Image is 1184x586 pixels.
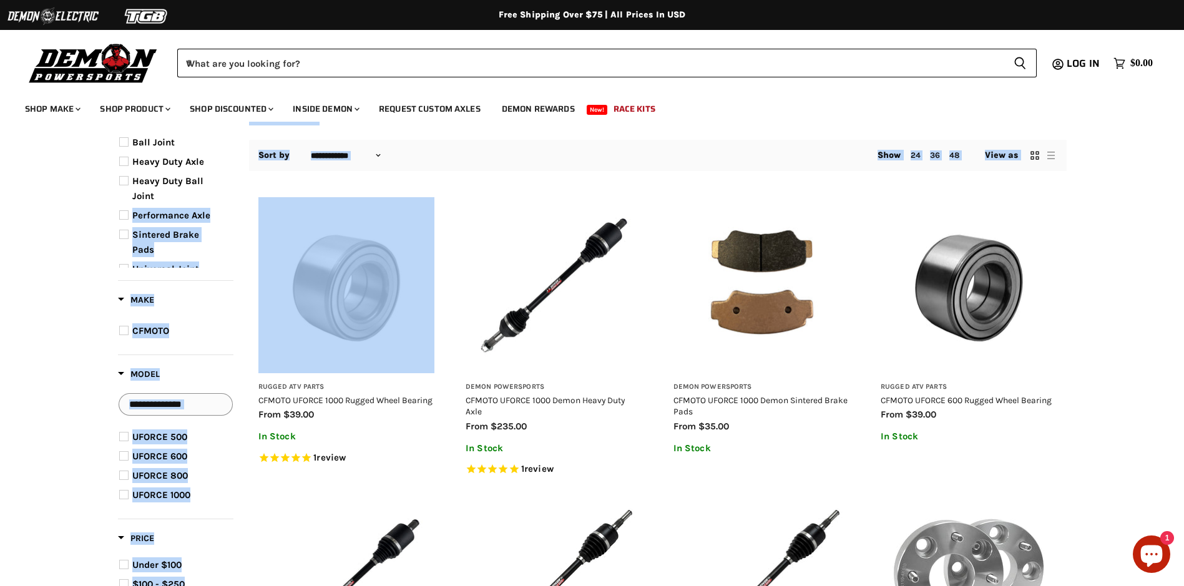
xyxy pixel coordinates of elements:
[1067,56,1100,71] span: Log in
[521,463,554,474] span: 1 reviews
[100,4,193,28] img: TGB Logo 2
[93,9,1092,21] div: Free Shipping Over $75 | All Prices In USD
[949,150,959,160] a: 48
[132,229,199,255] span: Sintered Brake Pads
[466,395,625,416] a: CFMOTO UFORCE 1000 Demon Heavy Duty Axle
[316,452,346,463] span: review
[1129,535,1174,576] inbox-online-store-chat: Shopify online store chat
[91,96,178,122] a: Shop Product
[258,383,435,392] h3: Rugged ATV Parts
[132,470,188,481] span: UFORCE 800
[673,197,850,374] img: CFMOTO UFORCE 1000 Demon Sintered Brake Pads
[132,431,187,442] span: UFORCE 500
[466,421,488,432] span: from
[985,150,1019,160] span: View as
[881,431,1057,442] p: In Stock
[491,421,527,432] span: $235.00
[16,96,88,122] a: Shop Make
[878,150,901,160] span: Show
[258,431,435,442] p: In Stock
[132,175,203,202] span: Heavy Duty Ball Joint
[313,452,346,463] span: 1 reviews
[118,532,154,548] button: Filter by Price
[698,421,729,432] span: $35.00
[249,103,1067,124] h1: U Force
[132,137,175,148] span: Ball Joint
[604,96,665,122] a: Race Kits
[673,443,850,454] p: In Stock
[1029,149,1041,162] button: grid view
[25,41,162,85] img: Demon Powersports
[249,140,1067,171] nav: Collection utilities
[177,49,1037,77] form: Product
[587,105,608,115] span: New!
[673,421,696,432] span: from
[673,383,850,392] h3: Demon Powersports
[283,409,314,420] span: $39.00
[258,395,433,405] a: CFMOTO UFORCE 1000 Rugged Wheel Bearing
[369,96,490,122] a: Request Custom Axles
[930,150,940,160] a: 36
[132,156,204,167] span: Heavy Duty Axle
[132,325,169,336] span: CFMOTO
[1045,149,1057,162] button: list view
[283,96,367,122] a: Inside Demon
[881,383,1057,392] h3: Rugged ATV Parts
[466,463,642,476] span: Rated 5.0 out of 5 stars 1 reviews
[466,197,642,374] img: CFMOTO UFORCE 1000 Demon Heavy Duty Axle
[673,395,848,416] a: CFMOTO UFORCE 1000 Demon Sintered Brake Pads
[1107,54,1159,72] a: $0.00
[1004,49,1037,77] button: Search
[16,91,1150,122] ul: Main menu
[132,451,187,462] span: UFORCE 600
[258,452,435,465] span: Rated 5.0 out of 5 stars 1 reviews
[466,383,642,392] h3: Demon Powersports
[1061,58,1107,69] a: Log in
[258,409,281,420] span: from
[118,294,154,310] button: Filter by Make
[132,559,182,570] span: Under $100
[906,409,936,420] span: $39.00
[6,4,100,28] img: Demon Electric Logo 2
[1130,57,1153,69] span: $0.00
[132,489,190,501] span: UFORCE 1000
[258,197,435,374] img: CFMOTO UFORCE 1000 Rugged Wheel Bearing
[119,393,233,416] input: Search Options
[911,150,921,160] a: 24
[177,49,1004,77] input: When autocomplete results are available use up and down arrows to review and enter to select
[466,443,642,454] p: In Stock
[132,210,210,221] span: Performance Axle
[118,368,160,384] button: Filter by Model
[118,533,154,544] span: Price
[524,463,554,474] span: review
[118,295,154,305] span: Make
[492,96,584,122] a: Demon Rewards
[180,96,281,122] a: Shop Discounted
[881,197,1057,374] img: CFMOTO UFORCE 600 Rugged Wheel Bearing
[881,395,1052,405] a: CFMOTO UFORCE 600 Rugged Wheel Bearing
[881,409,903,420] span: from
[132,263,199,275] span: Universal Joint
[118,369,160,379] span: Model
[258,150,290,160] label: Sort by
